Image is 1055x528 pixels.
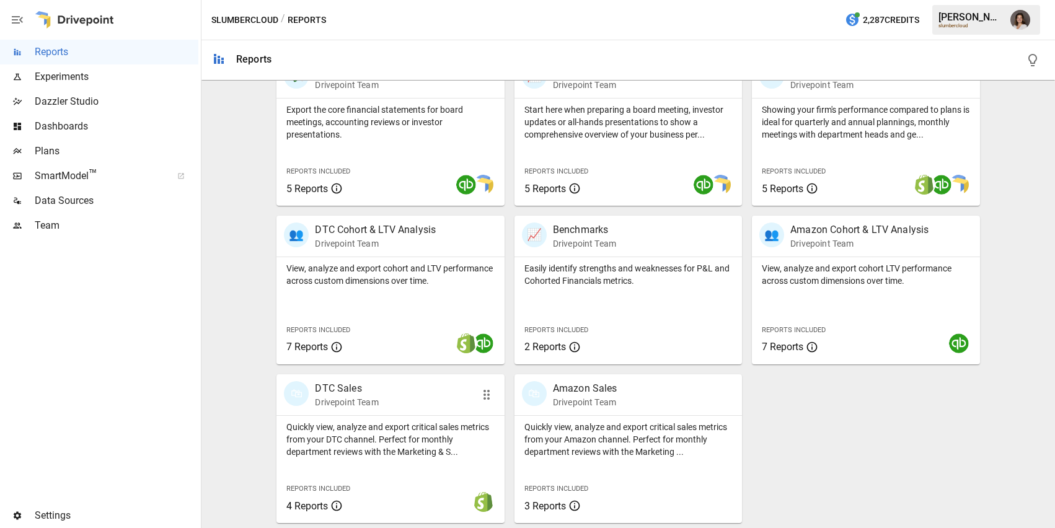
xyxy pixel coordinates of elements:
p: Export the core financial statements for board meetings, accounting reviews or investor presentat... [286,103,494,141]
p: Quickly view, analyze and export critical sales metrics from your Amazon channel. Perfect for mon... [524,421,732,458]
span: Reports Included [524,485,588,493]
span: 7 Reports [762,341,803,353]
button: Franziska Ibscher [1003,2,1038,37]
span: Experiments [35,69,198,84]
img: Franziska Ibscher [1010,10,1030,30]
span: Reports Included [762,326,826,334]
span: Reports Included [762,167,826,175]
div: 👥 [284,222,309,247]
p: Drivepoint Team [553,396,617,408]
div: slumbercloud [938,23,1003,29]
p: DTC Cohort & LTV Analysis [315,222,436,237]
p: View, analyze and export cohort LTV performance across custom dimensions over time. [762,262,969,287]
div: 🛍 [284,381,309,406]
p: Drivepoint Team [315,79,410,91]
span: 2 Reports [524,341,566,353]
span: Reports [35,45,198,59]
span: Reports Included [286,326,350,334]
span: 7 Reports [286,341,328,353]
img: quickbooks [456,175,476,195]
span: Reports Included [524,326,588,334]
p: Drivepoint Team [790,237,929,250]
img: smart model [949,175,969,195]
span: ™ [89,167,97,182]
span: 3 Reports [524,500,566,512]
img: smart model [474,175,493,195]
p: Showing your firm's performance compared to plans is ideal for quarterly and annual plannings, mo... [762,103,969,141]
p: Quickly view, analyze and export critical sales metrics from your DTC channel. Perfect for monthl... [286,421,494,458]
img: quickbooks [694,175,713,195]
p: View, analyze and export cohort and LTV performance across custom dimensions over time. [286,262,494,287]
span: Team [35,218,198,233]
div: 📈 [522,222,547,247]
div: Reports [236,53,271,65]
p: Drivepoint Team [315,396,378,408]
p: Drivepoint Team [553,237,616,250]
button: 2,287Credits [840,9,924,32]
span: Reports Included [286,167,350,175]
p: Easily identify strengths and weaknesses for P&L and Cohorted Financials metrics. [524,262,732,287]
span: Settings [35,508,198,523]
p: Amazon Sales [553,381,617,396]
span: 5 Reports [762,183,803,195]
span: 2,287 Credits [863,12,919,28]
p: Drivepoint Team [553,79,626,91]
div: 🛍 [522,381,547,406]
p: Drivepoint Team [790,79,868,91]
span: 5 Reports [524,183,566,195]
p: Benchmarks [553,222,616,237]
span: Data Sources [35,193,198,208]
p: Start here when preparing a board meeting, investor updates or all-hands presentations to show a ... [524,103,732,141]
button: slumbercloud [211,12,278,28]
p: DTC Sales [315,381,378,396]
img: quickbooks [949,333,969,353]
span: Dashboards [35,119,198,134]
div: [PERSON_NAME] [938,11,1003,23]
span: Plans [35,144,198,159]
div: 👥 [759,222,784,247]
span: Dazzler Studio [35,94,198,109]
span: SmartModel [35,169,164,183]
span: 5 Reports [286,183,328,195]
div: / [281,12,285,28]
img: quickbooks [932,175,951,195]
img: quickbooks [474,333,493,353]
span: 4 Reports [286,500,328,512]
img: shopify [474,492,493,512]
span: Reports Included [286,485,350,493]
img: shopify [456,333,476,353]
p: Amazon Cohort & LTV Analysis [790,222,929,237]
img: shopify [914,175,934,195]
img: smart model [711,175,731,195]
span: Reports Included [524,167,588,175]
p: Drivepoint Team [315,237,436,250]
